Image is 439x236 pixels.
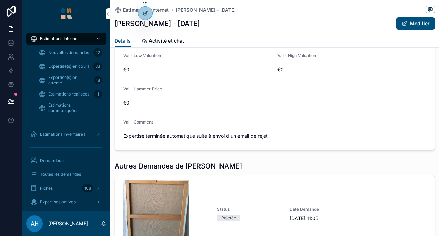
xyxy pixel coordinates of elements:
[123,86,162,91] span: Val - Hammer Price
[35,60,106,73] a: Expertise(s) en cours33
[123,53,161,58] span: Val - Low Valuation
[26,210,106,222] a: Mes Demandes d'Estimation
[40,36,79,42] span: Estimations Internet
[123,66,272,73] span: €0
[40,199,76,205] span: Expertises actives
[31,219,39,228] span: AH
[123,119,153,125] span: Val - Comment
[142,35,184,48] a: Activité et chat
[82,184,93,192] div: 108
[123,99,272,106] span: €0
[290,207,390,212] span: Date Demande
[115,35,131,48] a: Details
[26,154,106,167] a: Demandeurs
[35,74,106,87] a: Expertise(s) en attente18
[115,37,131,44] span: Details
[48,91,89,97] span: Estimations réalisées
[40,210,82,221] span: Mes Demandes d'Estimation
[26,168,106,181] a: Toutes les demandes
[94,90,102,98] div: 1
[94,76,102,84] div: 18
[26,182,106,194] a: Fiches108
[48,64,89,69] span: Expertise(s) en cours
[40,185,53,191] span: Fiches
[290,215,390,222] span: [DATE] 11:05
[22,28,110,211] div: scrollable content
[217,207,281,212] span: Status
[396,17,435,30] button: Modifier
[115,7,169,13] a: Estimations Internet
[61,8,72,19] img: App logo
[221,215,236,221] div: Rejetée
[35,88,106,100] a: Estimations réalisées1
[123,133,426,139] span: Expertise terminée automatique suite à envoi d'un email de rejet
[115,19,200,28] h1: [PERSON_NAME] - [DATE]
[48,75,91,86] span: Expertise(s) en attente
[123,7,169,13] span: Estimations Internet
[48,102,99,114] span: Estimations communiquées
[48,220,88,227] p: [PERSON_NAME]
[35,46,106,59] a: Nouvelles demandes22
[277,66,426,73] span: €0
[93,48,102,57] div: 22
[26,128,106,140] a: Estimations Inventaires
[40,172,81,177] span: Toutes les demandes
[115,161,242,171] h1: Autres Demandes de [PERSON_NAME]
[48,50,89,55] span: Nouvelles demandes
[26,33,106,45] a: Estimations Internet
[277,53,316,58] span: Val - High Valuation
[35,102,106,114] a: Estimations communiquées
[149,37,184,44] span: Activité et chat
[26,196,106,208] a: Expertises actives
[176,7,236,13] a: [PERSON_NAME] - [DATE]
[40,158,65,163] span: Demandeurs
[93,62,102,71] div: 33
[40,131,85,137] span: Estimations Inventaires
